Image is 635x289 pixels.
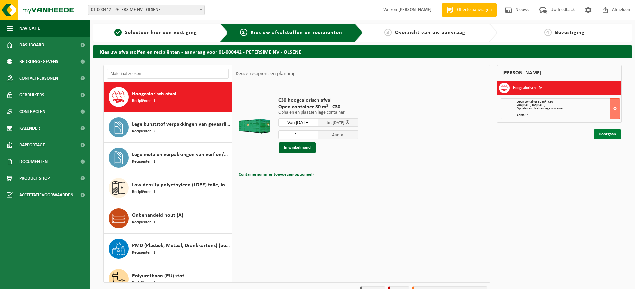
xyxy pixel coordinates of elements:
span: Gebruikers [19,87,44,103]
span: Bedrijfsgegevens [19,53,58,70]
span: 1 [114,29,122,36]
span: Aantal [318,130,358,139]
h2: Kies uw afvalstoffen en recipiënten - aanvraag voor 01-000442 - PETERSIME NV - OLSENE [93,45,632,58]
span: Recipiënten: 1 [132,98,155,104]
span: Onbehandeld hout (A) [132,211,183,219]
span: Rapportage [19,137,45,153]
span: Recipiënten: 2 [132,128,155,135]
span: 3 [384,29,392,36]
span: Contracten [19,103,45,120]
button: Lege kunststof verpakkingen van gevaarlijke stoffen Recipiënten: 2 [104,112,232,143]
strong: Van [DATE] tot [DATE] [517,103,545,107]
span: Hoogcalorisch afval [132,90,176,98]
span: Recipiënten: 1 [132,219,155,226]
span: Recipiënten: 1 [132,159,155,165]
button: Lege metalen verpakkingen van verf en/of inkt (schraapschoon) Recipiënten: 1 [104,143,232,173]
span: Offerte aanvragen [455,7,493,13]
span: Lege kunststof verpakkingen van gevaarlijke stoffen [132,120,230,128]
span: 01-000442 - PETERSIME NV - OLSENE [88,5,204,15]
span: Kies uw afvalstoffen en recipiënten [251,30,342,35]
button: Containernummer toevoegen(optioneel) [238,170,314,179]
span: Containernummer toevoegen(optioneel) [239,172,314,177]
button: Low density polyethyleen (LDPE) folie, los, naturel/gekleurd (80/20) Recipiënten: 1 [104,173,232,203]
h3: Hoogcalorisch afval [513,83,545,93]
button: PMD (Plastiek, Metaal, Drankkartons) (bedrijven) Recipiënten: 1 [104,234,232,264]
a: Doorgaan [594,129,621,139]
button: In winkelmand [279,142,316,153]
span: Overzicht van uw aanvraag [395,30,465,35]
a: 1Selecteer hier een vestiging [97,29,215,37]
span: Recipiënten: 1 [132,189,155,195]
span: 2 [240,29,247,36]
strong: [PERSON_NAME] [398,7,432,12]
button: Hoogcalorisch afval Recipiënten: 1 [104,82,232,112]
input: Materiaal zoeken [107,69,229,79]
span: Product Shop [19,170,50,187]
span: PMD (Plastiek, Metaal, Drankkartons) (bedrijven) [132,242,230,250]
input: Selecteer datum [278,118,318,127]
p: Ophalen en plaatsen lege container [278,110,358,115]
span: Bevestiging [555,30,585,35]
span: Contactpersonen [19,70,58,87]
span: Dashboard [19,37,44,53]
span: Selecteer hier een vestiging [125,30,197,35]
span: 4 [544,29,552,36]
span: Lege metalen verpakkingen van verf en/of inkt (schraapschoon) [132,151,230,159]
span: Low density polyethyleen (LDPE) folie, los, naturel/gekleurd (80/20) [132,181,230,189]
button: Onbehandeld hout (A) Recipiënten: 1 [104,203,232,234]
span: Open container 30 m³ - C30 [278,104,358,110]
span: Open container 30 m³ - C30 [517,100,553,104]
div: [PERSON_NAME] [497,65,622,81]
span: tot [DATE] [327,121,344,125]
span: 01-000442 - PETERSIME NV - OLSENE [88,5,205,15]
a: Offerte aanvragen [442,3,497,17]
span: Navigatie [19,20,40,37]
span: C30 hoogcalorisch afval [278,97,358,104]
div: Keuze recipiënt en planning [232,65,299,82]
span: Acceptatievoorwaarden [19,187,73,203]
span: Kalender [19,120,40,137]
span: Recipiënten: 1 [132,280,155,286]
span: Documenten [19,153,48,170]
span: Recipiënten: 1 [132,250,155,256]
div: Aantal: 1 [517,114,620,117]
div: Ophalen en plaatsen lege container [517,107,620,110]
span: Polyurethaan (PU) stof [132,272,184,280]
